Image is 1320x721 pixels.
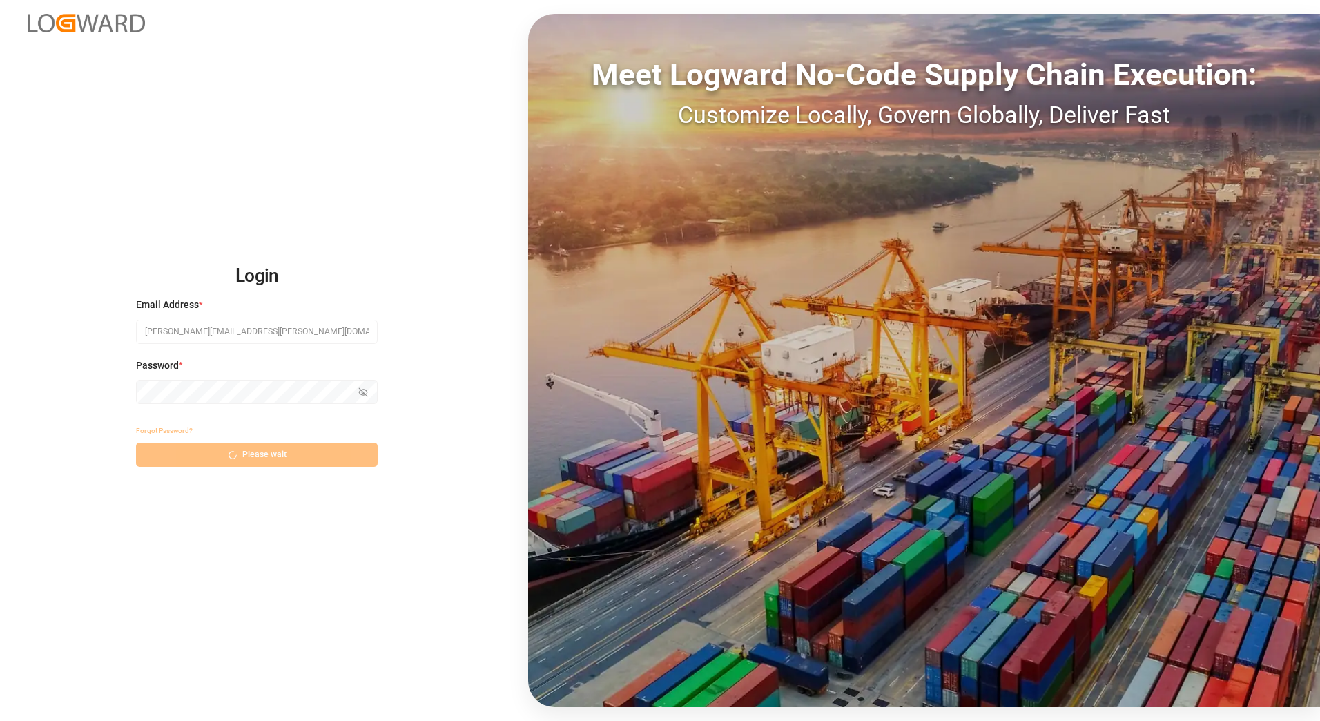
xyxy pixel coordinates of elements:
[136,254,378,298] h2: Login
[528,52,1320,97] div: Meet Logward No-Code Supply Chain Execution:
[136,298,199,312] span: Email Address
[136,358,179,373] span: Password
[528,97,1320,133] div: Customize Locally, Govern Globally, Deliver Fast
[136,320,378,344] input: Enter your email
[28,14,145,32] img: Logward_new_orange.png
